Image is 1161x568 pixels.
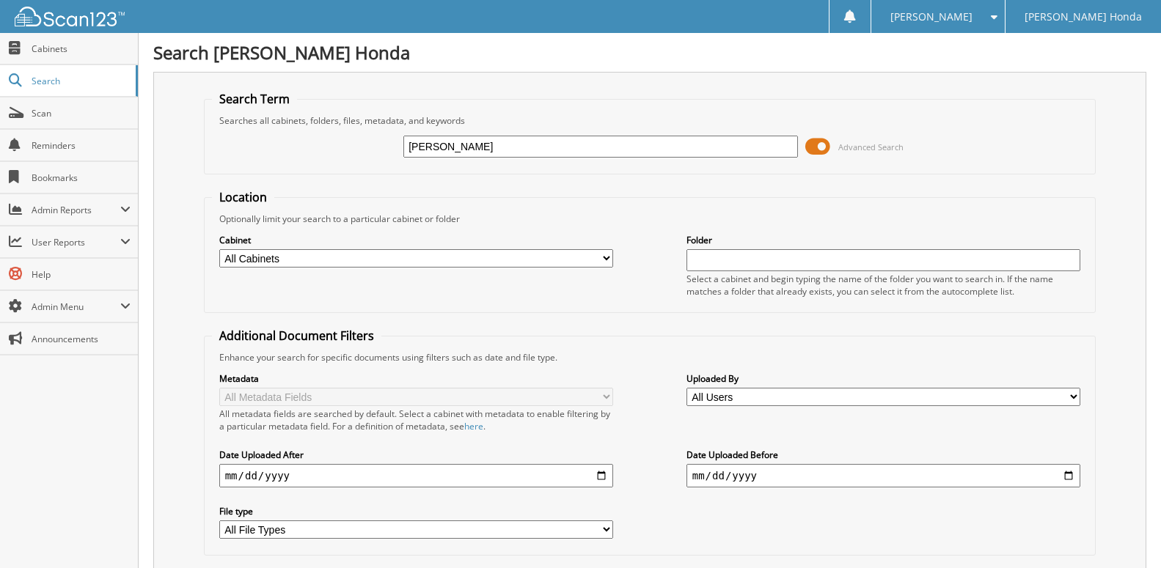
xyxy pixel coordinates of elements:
iframe: Chat Widget [1088,498,1161,568]
span: Bookmarks [32,171,131,184]
legend: Search Term [212,91,297,107]
span: Admin Reports [32,204,120,216]
div: Select a cabinet and begin typing the name of the folder you want to search in. If the name match... [686,273,1081,298]
span: User Reports [32,236,120,248]
div: Enhance your search for specific documents using filters such as date and file type. [212,351,1088,364]
div: Optionally limit your search to a particular cabinet or folder [212,213,1088,225]
input: end [686,464,1081,487]
label: Metadata [219,372,614,385]
div: Searches all cabinets, folders, files, metadata, and keywords [212,114,1088,127]
span: Search [32,75,128,87]
span: [PERSON_NAME] Honda [1025,12,1142,21]
label: Date Uploaded After [219,449,614,461]
span: Cabinets [32,43,131,55]
label: Date Uploaded Before [686,449,1081,461]
input: start [219,464,614,487]
label: Folder [686,234,1081,246]
span: [PERSON_NAME] [890,12,973,21]
span: Announcements [32,333,131,345]
span: Admin Menu [32,300,120,313]
label: Uploaded By [686,372,1081,385]
a: here [464,420,483,432]
div: All metadata fields are searched by default. Select a cabinet with metadata to enable filtering b... [219,407,614,432]
img: scan123-logo-white.svg [15,7,125,26]
label: File type [219,505,614,517]
legend: Location [212,189,274,205]
span: Scan [32,107,131,119]
label: Cabinet [219,234,614,246]
span: Reminders [32,139,131,152]
span: Advanced Search [838,141,904,152]
legend: Additional Document Filters [212,328,381,344]
h1: Search [PERSON_NAME] Honda [153,40,1146,64]
span: Help [32,268,131,281]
